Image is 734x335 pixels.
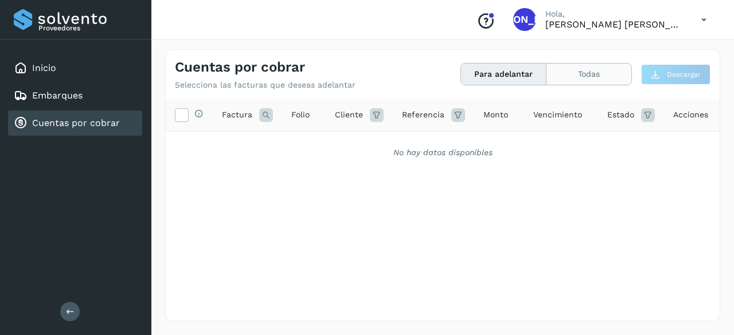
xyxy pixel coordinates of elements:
p: Hola, [545,9,683,19]
h4: Cuentas por cobrar [175,59,305,76]
span: Vencimiento [533,109,582,121]
p: Proveedores [38,24,138,32]
button: Todas [546,64,631,85]
div: Embarques [8,83,142,108]
p: Jose Amos Castro Paz [545,19,683,30]
a: Inicio [32,62,56,73]
span: Monto [483,109,508,121]
div: Cuentas por cobrar [8,111,142,136]
span: Descargar [667,69,701,80]
span: Acciones [673,109,708,121]
p: Selecciona las facturas que deseas adelantar [175,80,356,90]
span: Factura [222,109,252,121]
a: Cuentas por cobrar [32,117,120,128]
span: Cliente [335,109,363,121]
button: Descargar [641,64,710,85]
span: Folio [291,109,310,121]
a: Embarques [32,90,83,101]
span: Referencia [402,109,444,121]
div: Inicio [8,56,142,81]
span: Estado [607,109,634,121]
div: No hay datos disponibles [181,147,705,159]
button: Para adelantar [461,64,546,85]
